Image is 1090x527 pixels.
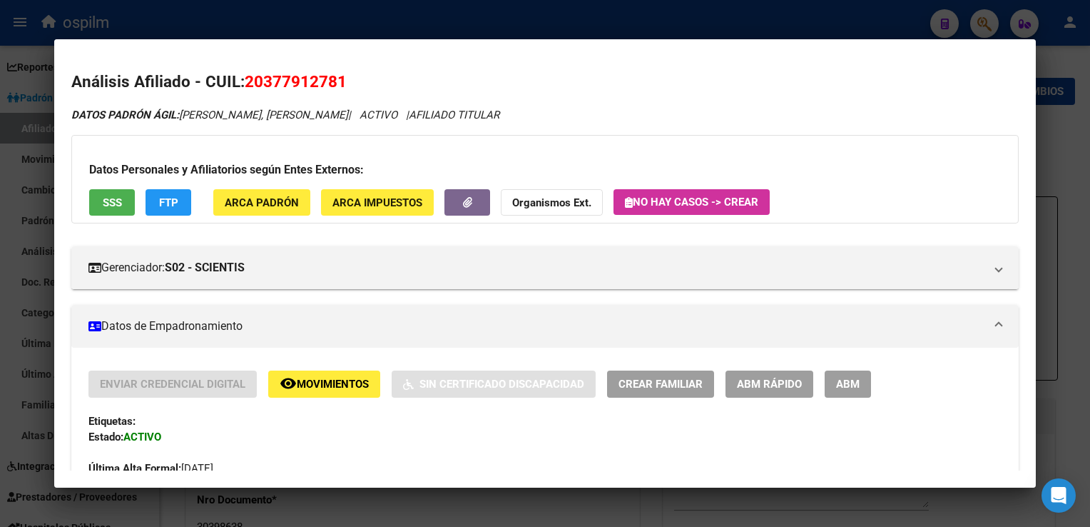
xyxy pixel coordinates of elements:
h2: Análisis Afiliado - CUIL: [71,70,1018,94]
mat-expansion-panel-header: Datos de Empadronamiento [71,305,1018,348]
span: AFILIADO TITULAR [409,109,499,121]
button: Movimientos [268,371,380,397]
button: Crear Familiar [607,371,714,397]
mat-panel-title: Gerenciador: [88,259,984,276]
button: ARCA Padrón [213,189,310,216]
strong: Etiquetas: [88,415,136,428]
button: No hay casos -> Crear [613,189,770,215]
div: Open Intercom Messenger [1041,478,1076,513]
button: SSS [89,189,135,216]
span: ARCA Impuestos [332,196,422,209]
button: FTP [146,189,191,216]
strong: S02 - SCIENTIS [165,259,245,276]
button: Sin Certificado Discapacidad [392,371,596,397]
mat-expansion-panel-header: Gerenciador:S02 - SCIENTIS [71,246,1018,289]
h3: Datos Personales y Afiliatorios según Entes Externos: [89,161,1000,179]
span: Movimientos [297,378,369,391]
span: No hay casos -> Crear [625,196,758,209]
span: Enviar Credencial Digital [100,378,245,391]
strong: Estado: [88,431,123,443]
span: [PERSON_NAME], [PERSON_NAME] [71,109,348,121]
span: ABM Rápido [737,378,802,391]
i: | ACTIVO | [71,109,499,121]
span: SSS [103,196,122,209]
strong: Organismos Ext. [512,196,591,209]
span: Sin Certificado Discapacidad [419,378,584,391]
span: ABM [836,378,860,391]
span: FTP [159,196,178,209]
strong: ACTIVO [123,431,161,443]
span: Crear Familiar [618,378,703,391]
button: ARCA Impuestos [321,189,434,216]
button: Organismos Ext. [501,189,603,216]
button: ABM Rápido [725,371,813,397]
button: ABM [825,371,871,397]
span: ARCA Padrón [225,196,299,209]
span: [DATE] [88,462,213,475]
button: Enviar Credencial Digital [88,371,257,397]
span: 20377912781 [245,72,347,91]
strong: Última Alta Formal: [88,462,181,475]
mat-panel-title: Datos de Empadronamiento [88,318,984,335]
mat-icon: remove_red_eye [280,375,297,392]
strong: DATOS PADRÓN ÁGIL: [71,109,179,121]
